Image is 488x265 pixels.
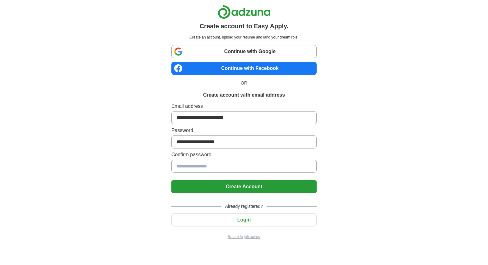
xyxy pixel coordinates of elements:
[218,5,271,19] img: Adzuna logo
[171,234,317,240] a: Return to job advert
[171,45,317,58] a: Continue with Google
[171,217,317,222] a: Login
[171,151,317,158] label: Confirm password
[173,34,315,40] p: Create an account, upload your resume and land your dream role.
[200,21,289,31] h1: Create account to Easy Apply.
[203,91,285,99] h1: Create account with email address
[171,62,317,75] a: Continue with Facebook
[171,127,317,134] label: Password
[221,203,267,210] span: Already registered?
[171,213,317,226] button: Login
[237,80,251,86] span: OR
[171,180,317,193] button: Create Account
[171,103,317,110] label: Email address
